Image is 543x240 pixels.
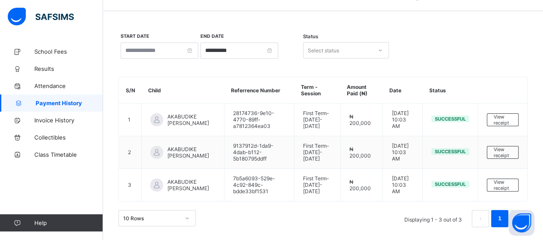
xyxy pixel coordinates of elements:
td: [DATE] 10:03 AM [383,136,422,169]
span: Status [303,33,318,39]
span: Attendance [34,82,103,89]
span: Successful [435,181,466,187]
span: Class Timetable [34,151,103,158]
th: Term - Session [294,77,340,103]
button: Open asap [509,210,534,236]
th: S/N [119,77,142,103]
td: 3 [119,169,142,201]
th: Referrence Number [224,77,294,103]
a: 1 [495,213,504,224]
div: Select status [308,42,339,58]
span: Help [34,219,103,226]
li: 上一页 [472,210,489,227]
th: Status [422,77,478,103]
span: Invoice History [34,117,103,124]
td: 1 [119,103,142,136]
td: First Term - [DATE]-[DATE] [294,103,340,136]
td: 9137912d-1da9-4dab-b112-5b180795ddff [224,136,294,169]
td: First Term - [DATE]-[DATE] [294,136,340,169]
span: AKABUDIKE [PERSON_NAME] [167,113,215,126]
label: Start Date [121,33,149,39]
th: Amount Paid (₦) [340,77,383,103]
td: First Term - [DATE]-[DATE] [294,169,340,201]
td: [DATE] 10:03 AM [383,103,422,136]
span: AKABUDIKE [PERSON_NAME] [167,146,215,159]
td: 7b5a6093-529e-4c92-849c-bdde33bf1531 [224,169,294,201]
label: End Date [200,33,224,39]
img: safsims [8,8,74,26]
span: Successful [435,149,466,155]
td: [DATE] 10:03 AM [383,169,422,201]
span: View receipt [494,114,512,126]
td: 28174736-9e10-4770-89ff-a7812364ea03 [224,103,294,136]
span: ₦ 200,000 [349,113,371,126]
th: Child [142,77,224,103]
li: Displaying 1 - 3 out of 3 [398,210,468,227]
span: AKABUDIKE [PERSON_NAME] [167,179,215,191]
span: View receipt [494,179,512,191]
span: Results [34,65,103,72]
button: prev page [472,210,489,227]
span: Collectibles [34,134,103,141]
span: ₦ 200,000 [349,146,371,159]
th: Date [383,77,422,103]
span: Successful [435,116,466,122]
td: 2 [119,136,142,169]
span: Payment History [36,100,103,106]
li: 1 [491,210,508,227]
span: School Fees [34,48,103,55]
div: 10 Rows [123,215,180,222]
span: ₦ 200,000 [349,179,371,191]
span: View receipt [494,146,512,158]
